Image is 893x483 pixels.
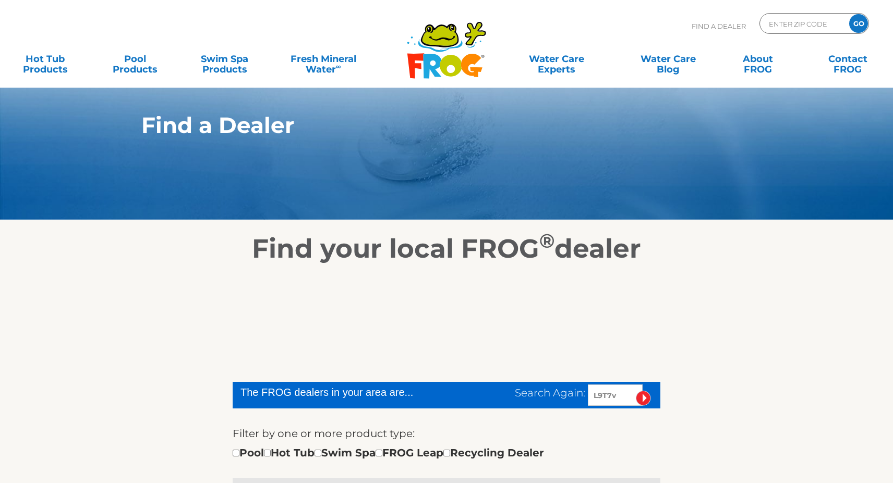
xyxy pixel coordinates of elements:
[141,113,703,138] h1: Find a Dealer
[539,229,554,252] sup: ®
[633,49,703,69] a: Water CareBlog
[636,391,651,406] input: Submit
[500,49,613,69] a: Water CareExperts
[100,49,170,69] a: PoolProducts
[515,387,585,399] span: Search Again:
[336,62,341,70] sup: ∞
[813,49,883,69] a: ContactFROG
[240,384,451,400] div: The FROG dealers in your area are...
[723,49,793,69] a: AboutFROG
[849,14,868,33] input: GO
[10,49,80,69] a: Hot TubProducts
[233,444,544,461] div: Pool Hot Tub Swim Spa FROG Leap Recycling Dealer
[768,16,838,31] input: Zip Code Form
[233,425,415,442] label: Filter by one or more product type:
[692,13,746,39] p: Find A Dealer
[280,49,367,69] a: Fresh MineralWater∞
[126,233,767,264] h2: Find your local FROG dealer
[190,49,260,69] a: Swim SpaProducts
